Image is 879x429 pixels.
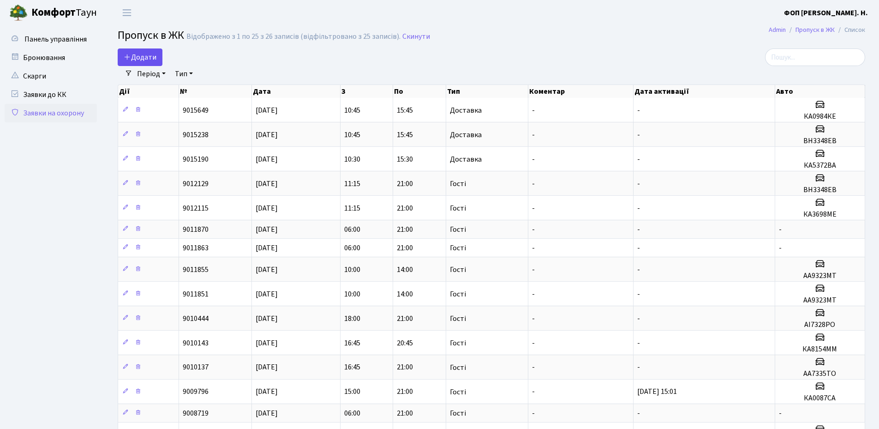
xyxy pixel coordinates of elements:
span: Гості [450,315,466,322]
span: 11:15 [344,203,360,213]
span: - [637,314,640,324]
span: - [532,387,535,397]
span: 9012129 [183,179,209,189]
span: Таун [31,5,97,21]
b: ФОП [PERSON_NAME]. Н. [784,8,868,18]
span: [DATE] [256,314,278,324]
span: Гості [450,266,466,273]
span: [DATE] 15:01 [637,387,677,397]
span: [DATE] [256,338,278,348]
a: Панель управління [5,30,97,48]
span: Гості [450,180,466,187]
span: 9010444 [183,314,209,324]
span: 11:15 [344,179,360,189]
span: 06:00 [344,224,360,235]
th: Авто [775,85,865,98]
span: - [532,105,535,115]
span: - [637,408,640,418]
span: 16:45 [344,363,360,373]
span: 9009796 [183,387,209,397]
span: - [532,243,535,253]
a: Пропуск в ЖК [795,25,835,35]
span: - [532,224,535,235]
span: [DATE] [256,289,278,299]
span: Гості [450,226,466,233]
th: № [179,85,252,98]
span: 21:00 [397,243,413,253]
h5: ВН3348ЕВ [779,186,861,194]
span: 21:00 [397,408,413,418]
span: 21:00 [397,314,413,324]
h5: КА0087СА [779,394,861,403]
a: Період [133,66,169,82]
input: Пошук... [765,48,865,66]
span: 10:00 [344,265,360,275]
span: [DATE] [256,387,278,397]
span: - [779,243,782,253]
a: Заявки до КК [5,85,97,104]
span: 10:30 [344,154,360,164]
span: Додати [124,52,156,62]
h5: АА9323МТ [779,296,861,305]
span: [DATE] [256,179,278,189]
h5: АА7335ТО [779,369,861,378]
span: 14:00 [397,265,413,275]
span: - [532,289,535,299]
a: Бронювання [5,48,97,67]
span: [DATE] [256,203,278,213]
h5: КА8154ММ [779,345,861,354]
a: Додати [118,48,162,66]
span: 14:00 [397,289,413,299]
h5: КА3698МЕ [779,210,861,219]
div: Відображено з 1 по 25 з 26 записів (відфільтровано з 25 записів). [186,32,401,41]
span: 10:45 [344,105,360,115]
span: 20:45 [397,338,413,348]
span: - [532,408,535,418]
span: - [532,265,535,275]
span: - [779,408,782,418]
span: 9012115 [183,203,209,213]
span: 9011870 [183,224,209,235]
h5: КА0984КЕ [779,112,861,121]
a: Заявки на охорону [5,104,97,122]
span: - [637,338,640,348]
span: Гості [450,339,466,347]
span: 9015649 [183,105,209,115]
h5: AI7328PO [779,320,861,329]
span: [DATE] [256,154,278,164]
span: Гості [450,388,466,396]
span: 15:00 [344,387,360,397]
span: 9008719 [183,408,209,418]
span: - [532,314,535,324]
a: Тип [171,66,197,82]
img: logo.png [9,4,28,22]
span: - [532,130,535,140]
b: Комфорт [31,5,76,20]
a: ФОП [PERSON_NAME]. Н. [784,7,868,18]
a: Скарги [5,67,97,85]
span: 9011851 [183,289,209,299]
span: 06:00 [344,408,360,418]
span: [DATE] [256,408,278,418]
span: 16:45 [344,338,360,348]
li: Список [835,25,865,35]
span: Доставка [450,156,482,163]
span: 15:45 [397,105,413,115]
span: 10:00 [344,289,360,299]
span: - [779,224,782,235]
span: - [637,179,640,189]
span: 21:00 [397,179,413,189]
span: Доставка [450,131,482,139]
span: Панель управління [24,34,87,44]
span: - [532,203,535,213]
span: Гості [450,410,466,417]
span: - [637,243,640,253]
h5: КА5372ВА [779,161,861,170]
span: Гості [450,364,466,371]
span: [DATE] [256,130,278,140]
nav: breadcrumb [755,20,879,40]
span: Гості [450,244,466,252]
span: 9011863 [183,243,209,253]
span: [DATE] [256,224,278,235]
span: [DATE] [256,105,278,115]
